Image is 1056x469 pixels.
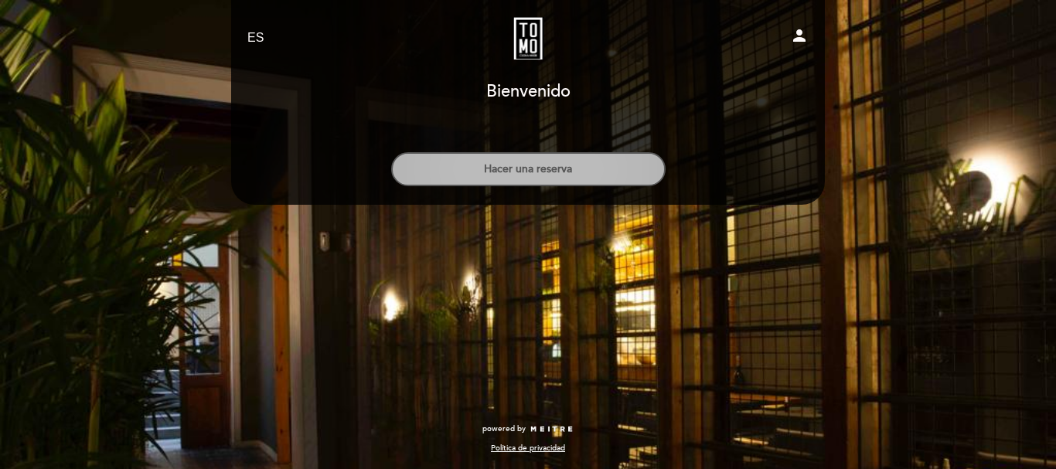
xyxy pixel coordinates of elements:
[790,26,809,45] i: person
[790,26,809,50] button: person
[482,423,526,434] span: powered by
[530,426,574,433] img: MEITRE
[486,83,571,101] h1: Bienvenido
[482,423,574,434] a: powered by
[391,152,666,186] button: Hacer una reserva
[491,443,565,454] a: Política de privacidad
[431,17,625,59] a: Tomo Cocina Nikkei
